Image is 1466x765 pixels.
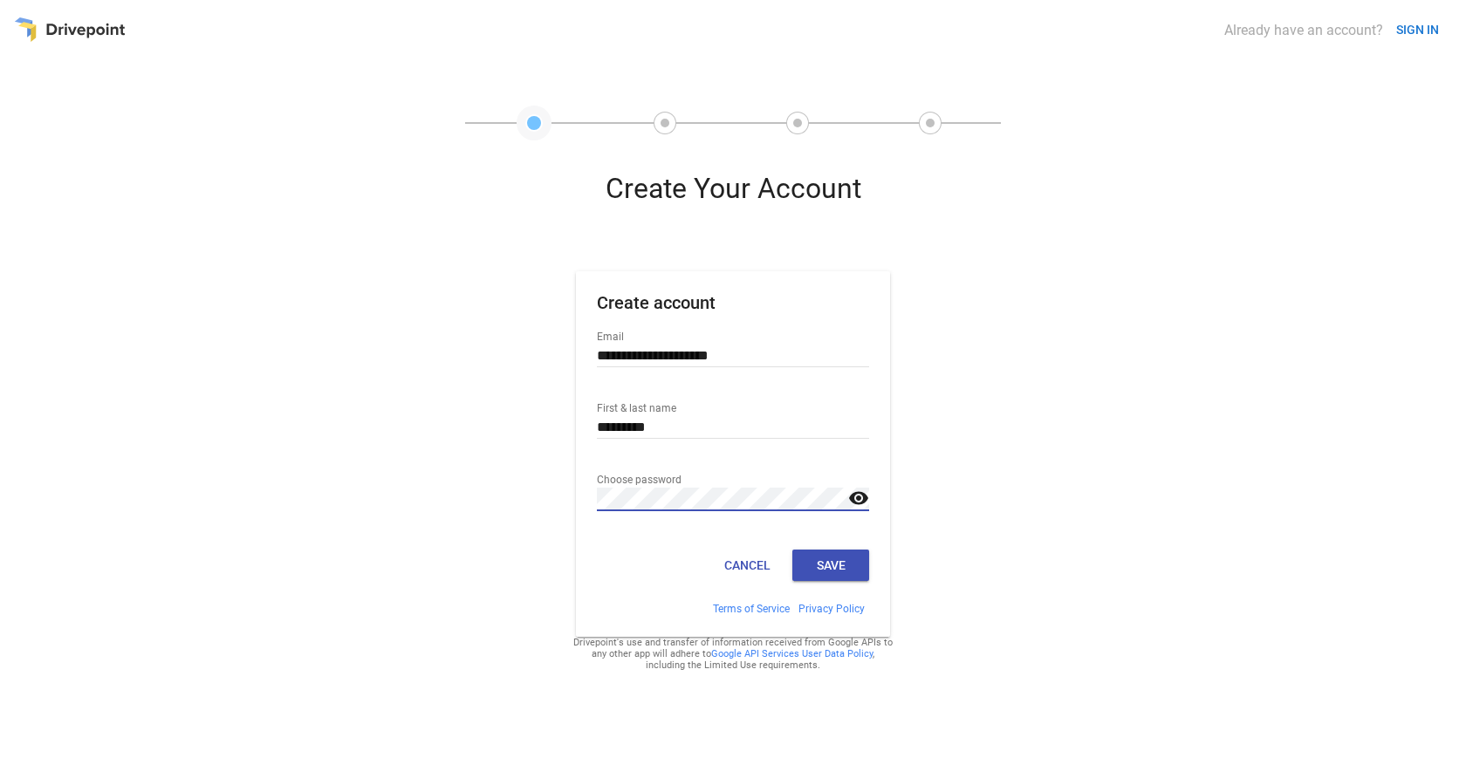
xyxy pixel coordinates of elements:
a: Privacy Policy [798,603,865,615]
div: Create Your Account [524,172,942,219]
div: Already have an account? [1224,22,1383,38]
button: Cancel [709,550,785,581]
div: Drivepoint's use and transfer of information received from Google APIs to any other app will adhe... [572,637,894,671]
a: Google API Services User Data Policy [711,648,873,659]
h1: Create account [597,292,869,327]
button: Save [792,550,869,581]
button: SIGN IN [1389,14,1446,46]
a: Terms of Service [713,603,790,615]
